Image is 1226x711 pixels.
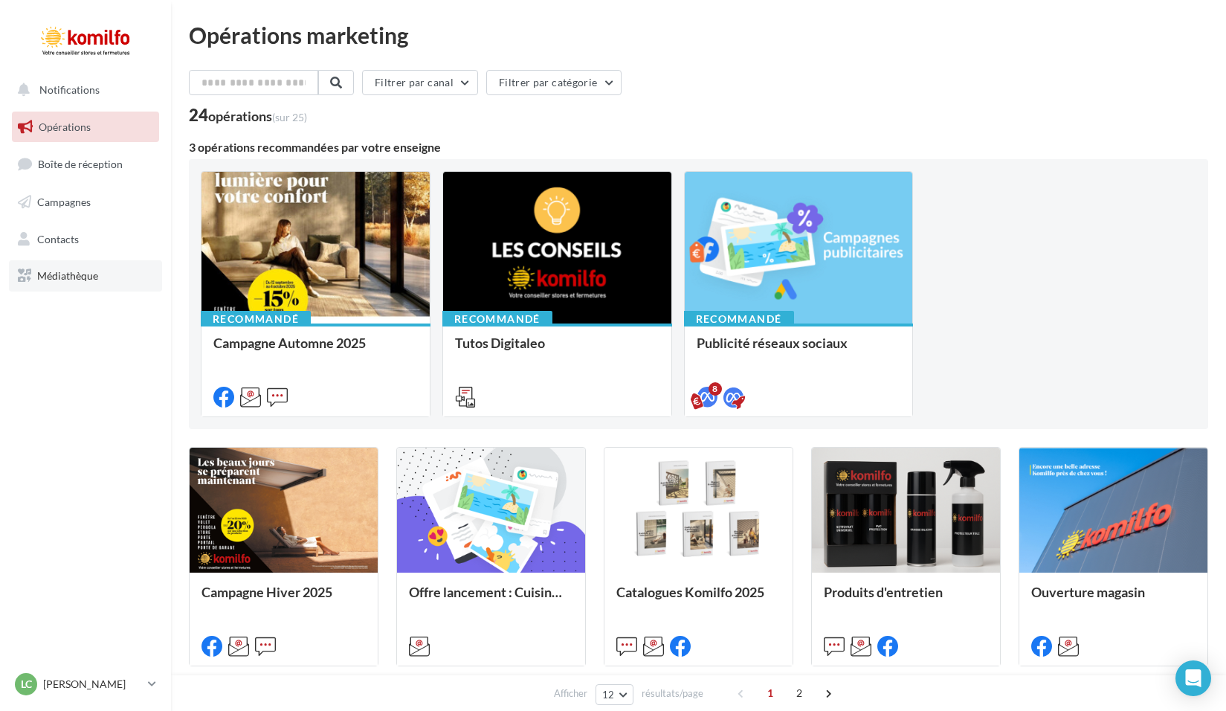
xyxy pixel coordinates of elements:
[37,232,79,245] span: Contacts
[39,83,100,96] span: Notifications
[21,677,32,692] span: Lc
[189,141,1208,153] div: 3 opérations recommandées par votre enseigne
[596,684,633,705] button: 12
[213,335,418,365] div: Campagne Automne 2025
[208,109,307,123] div: opérations
[554,686,587,701] span: Afficher
[1031,585,1196,614] div: Ouverture magasin
[455,335,659,365] div: Tutos Digitaleo
[272,111,307,123] span: (sur 25)
[9,148,162,180] a: Boîte de réception
[409,585,573,614] div: Offre lancement : Cuisine extérieur
[37,269,98,282] span: Médiathèque
[709,382,722,396] div: 8
[486,70,622,95] button: Filtrer par catégorie
[642,686,703,701] span: résultats/page
[201,311,311,327] div: Recommandé
[9,224,162,255] a: Contacts
[189,107,307,123] div: 24
[616,585,781,614] div: Catalogues Komilfo 2025
[38,158,123,170] span: Boîte de réception
[442,311,552,327] div: Recommandé
[362,70,478,95] button: Filtrer par canal
[201,585,366,614] div: Campagne Hiver 2025
[37,196,91,208] span: Campagnes
[787,681,811,705] span: 2
[43,677,142,692] p: [PERSON_NAME]
[758,681,782,705] span: 1
[39,120,91,133] span: Opérations
[9,260,162,292] a: Médiathèque
[12,670,159,698] a: Lc [PERSON_NAME]
[684,311,794,327] div: Recommandé
[9,74,156,106] button: Notifications
[824,585,988,614] div: Produits d'entretien
[697,335,901,365] div: Publicité réseaux sociaux
[9,112,162,143] a: Opérations
[9,187,162,218] a: Campagnes
[602,689,615,701] span: 12
[189,24,1208,46] div: Opérations marketing
[1175,660,1211,696] div: Open Intercom Messenger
